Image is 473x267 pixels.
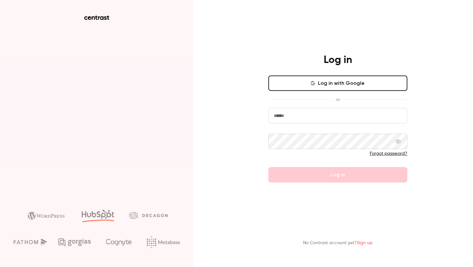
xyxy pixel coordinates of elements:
[370,151,407,156] a: Forgot password?
[268,76,407,91] button: Log in with Google
[324,54,352,67] h4: Log in
[129,212,168,219] img: decagon
[303,240,373,246] p: No Contrast account yet?
[357,241,373,245] a: Sign up
[333,96,343,103] span: or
